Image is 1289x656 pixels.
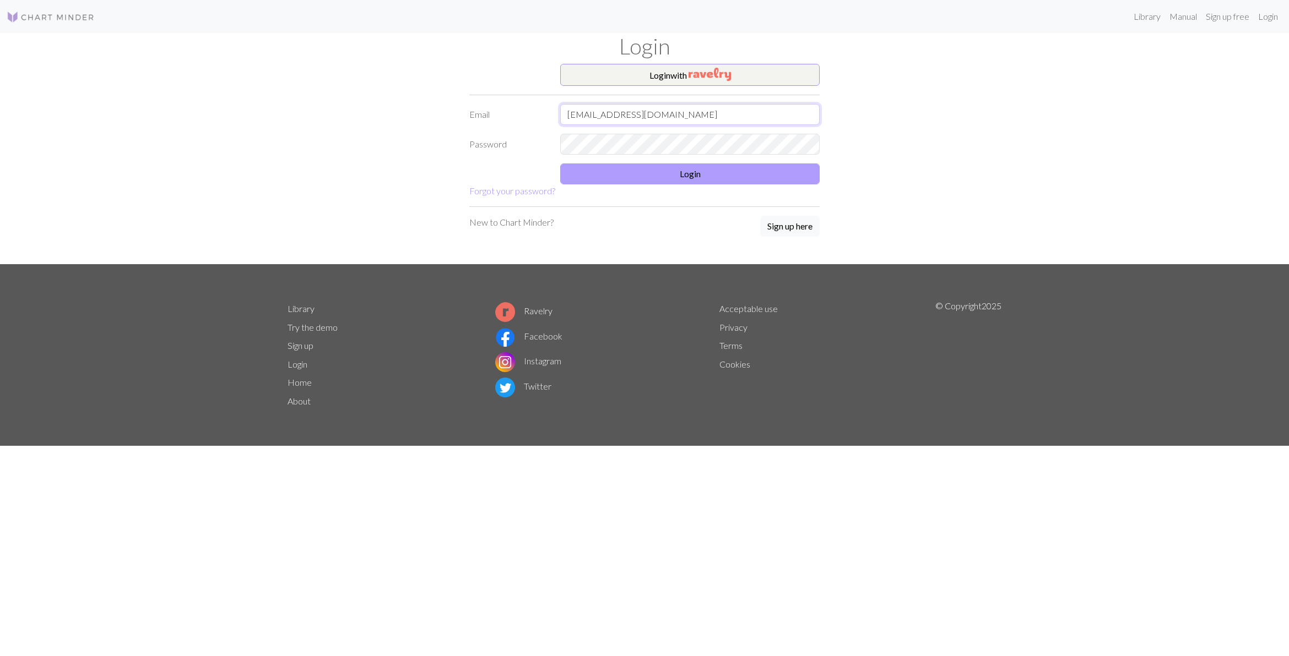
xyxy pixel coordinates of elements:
img: Logo [7,10,95,24]
a: Login [288,359,307,369]
a: Library [288,303,315,314]
a: Home [288,377,312,387]
a: Twitter [495,381,551,391]
a: Login [1254,6,1282,28]
p: New to Chart Minder? [469,216,554,229]
a: Forgot your password? [469,185,555,196]
img: Twitter logo [495,378,515,397]
a: About [288,396,311,406]
a: Sign up here [760,216,820,238]
a: Ravelry [495,305,553,316]
a: Instagram [495,356,561,366]
a: Acceptable use [719,303,778,314]
a: Cookies [719,359,750,369]
a: Manual [1165,6,1201,28]
label: Password [463,134,554,155]
button: Sign up here [760,216,820,237]
a: Facebook [495,331,562,341]
a: Sign up free [1201,6,1254,28]
h1: Login [281,33,1008,59]
img: Facebook logo [495,327,515,347]
button: Login [560,163,820,184]
a: Terms [719,340,743,351]
a: Privacy [719,322,748,332]
p: © Copyright 2025 [935,299,1001,411]
img: Ravelry logo [495,302,515,322]
a: Library [1129,6,1165,28]
a: Sign up [288,340,313,351]
img: Instagram logo [495,352,515,372]
label: Email [463,104,554,125]
img: Ravelry [689,68,731,81]
button: Loginwith [560,64,820,86]
a: Try the demo [288,322,338,332]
